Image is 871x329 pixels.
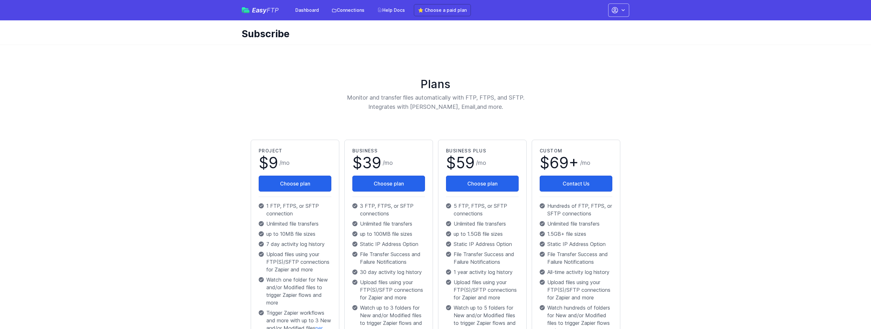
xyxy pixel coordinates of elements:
[446,148,519,154] h2: Business Plus
[383,158,393,167] span: /
[259,202,331,217] p: 1 FTP, FTPS, or SFTP connection
[540,240,612,248] p: Static IP Address Option
[478,159,486,166] span: mo
[328,4,368,16] a: Connections
[352,278,425,301] p: Upload files using your FTP(S)/SFTP connections for Zapier and more
[540,220,612,227] p: Unlimited file transfers
[446,278,519,301] p: Upload files using your FTP(S)/SFTP connections for Zapier and more
[252,7,279,13] span: Easy
[279,158,290,167] span: /
[259,240,331,248] p: 7 day activity log history
[540,148,612,154] h2: Custom
[540,230,612,238] p: 1.5GB+ file sizes
[446,202,519,217] p: 5 FTP, FTPS, or SFTP connections
[259,220,331,227] p: Unlimited file transfers
[582,159,590,166] span: mo
[385,159,393,166] span: mo
[259,276,331,306] p: Watch one folder for New and/or Modified files to trigger Zapier flows and more
[540,268,612,276] p: All-time activity log history
[267,6,279,14] span: FTP
[259,176,331,192] button: Choose plan
[352,155,381,171] span: $
[456,153,475,172] span: 59
[352,148,425,154] h2: Business
[414,4,471,16] a: ⭐ Choose a paid plan
[281,159,290,166] span: mo
[476,158,486,167] span: /
[352,230,425,238] p: up to 100MB file sizes
[352,268,425,276] p: 30 day activity log history
[446,176,519,192] button: Choose plan
[352,250,425,266] p: File Transfer Success and Failure Notifications
[446,220,519,227] p: Unlimited file transfers
[248,78,623,90] h1: Plans
[446,230,519,238] p: up to 1.5GB file sizes
[446,240,519,248] p: Static IP Address Option
[446,250,519,266] p: File Transfer Success and Failure Notifications
[362,153,381,172] span: 39
[352,220,425,227] p: Unlimited file transfers
[259,250,331,273] p: Upload files using your FTP(S)/SFTP connections for Zapier and more
[259,148,331,154] h2: Project
[540,250,612,266] p: File Transfer Success and Failure Notifications
[242,28,624,39] h1: Subscribe
[373,4,409,16] a: Help Docs
[292,4,323,16] a: Dashboard
[540,202,612,217] p: Hundreds of FTP, FTPS, or SFTP connections
[352,202,425,217] p: 3 FTP, FTPS, or SFTP connections
[446,155,475,171] span: $
[550,153,579,172] span: 69+
[269,153,278,172] span: 9
[446,268,519,276] p: 1 year activity log history
[540,278,612,301] p: Upload files using your FTP(S)/SFTP connections for Zapier and more
[242,7,249,13] img: easyftp_logo.png
[259,155,278,171] span: $
[352,240,425,248] p: Static IP Address Option
[580,158,590,167] span: /
[242,7,279,13] a: EasyFTP
[540,176,612,192] a: Contact Us
[259,230,331,238] p: up to 10MB file sizes
[311,93,560,112] p: Monitor and transfer files automatically with FTP, FTPS, and SFTP. Integrates with [PERSON_NAME],...
[352,176,425,192] button: Choose plan
[540,155,579,171] span: $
